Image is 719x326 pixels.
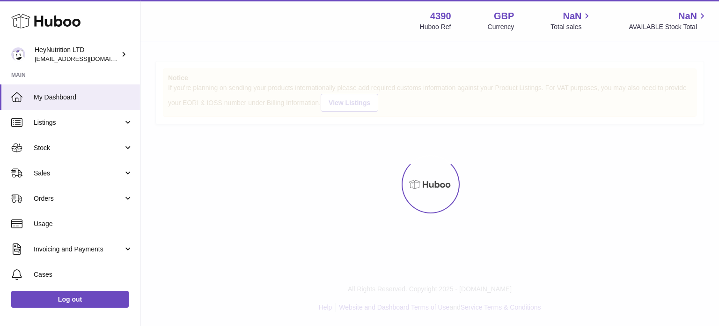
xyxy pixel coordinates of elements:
[11,47,25,61] img: info@heynutrition.com
[488,23,514,31] div: Currency
[34,194,123,203] span: Orders
[34,144,123,152] span: Stock
[35,55,138,62] span: [EMAIL_ADDRESS][DOMAIN_NAME]
[563,10,581,23] span: NaN
[550,23,592,31] span: Total sales
[420,23,451,31] div: Huboo Ref
[34,118,123,127] span: Listings
[34,169,123,178] span: Sales
[11,291,129,308] a: Log out
[35,45,119,63] div: HeyNutrition LTD
[629,10,708,31] a: NaN AVAILABLE Stock Total
[34,245,123,254] span: Invoicing and Payments
[550,10,592,31] a: NaN Total sales
[494,10,514,23] strong: GBP
[430,10,451,23] strong: 4390
[678,10,697,23] span: NaN
[34,220,133,228] span: Usage
[629,23,708,31] span: AVAILABLE Stock Total
[34,270,133,279] span: Cases
[34,93,133,102] span: My Dashboard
